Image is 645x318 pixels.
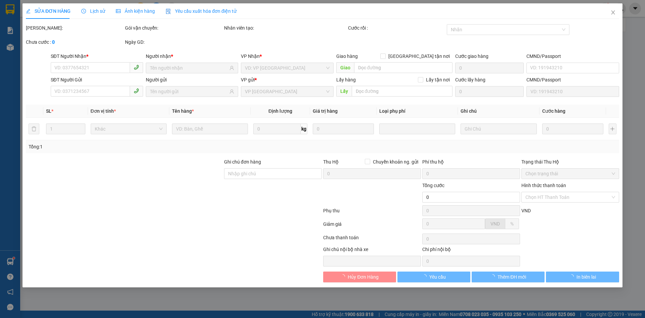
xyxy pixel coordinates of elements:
[569,274,576,279] span: loading
[472,272,545,282] button: Thêm ĐH mới
[51,52,143,60] div: SĐT Người Nhận
[341,274,348,279] span: loading
[423,76,453,83] span: Lấy tận nơi
[116,8,155,14] span: Ảnh kiện hàng
[604,3,622,22] button: Close
[429,273,446,281] span: Yêu cầu
[377,105,458,118] th: Loại phụ phí
[268,108,292,114] span: Định lượng
[146,52,238,60] div: Người nhận
[348,273,379,281] span: Hủy Đơn Hàng
[46,108,52,114] span: SL
[348,24,446,32] div: Cước rồi :
[81,9,86,13] span: clock-circle
[422,246,520,256] div: Chi phí nội bộ
[322,234,422,246] div: Chưa thanh toán
[125,38,223,46] div: Ngày GD:
[461,123,537,134] input: Ghi Chú
[224,159,261,165] label: Ghi chú đơn hàng
[116,9,121,13] span: picture
[125,24,223,32] div: Gói vận chuyển:
[172,123,248,134] input: VD: Bàn, Ghế
[521,158,619,166] div: Trạng thái Thu Hộ
[26,9,31,13] span: edit
[134,65,139,70] span: phone
[313,108,338,114] span: Giá trị hàng
[166,9,171,14] img: icon
[525,169,615,179] span: Chọn trạng thái
[95,124,163,134] span: Khác
[51,76,143,83] div: SĐT Người Gửi
[323,272,396,282] button: Hủy Đơn Hàng
[172,108,194,114] span: Tên hàng
[542,108,565,114] span: Cước hàng
[336,86,352,97] span: Lấy
[422,158,520,168] div: Phí thu hộ
[397,272,470,282] button: Yêu cầu
[245,86,330,97] span: VP Đà Lạt
[352,86,453,97] input: Dọc đường
[322,207,422,219] div: Phụ thu
[322,220,422,232] div: Giảm giá
[546,272,619,282] button: In biên lai
[313,123,374,134] input: 0
[609,123,616,134] button: plus
[610,10,616,15] span: close
[26,24,124,32] div: [PERSON_NAME]:
[510,221,514,226] span: %
[336,54,358,59] span: Giao hàng
[422,274,429,279] span: loading
[386,52,453,60] span: [GEOGRAPHIC_DATA] tận nơi
[301,123,307,134] span: kg
[52,39,55,45] b: 0
[455,77,485,82] label: Cước lấy hàng
[498,273,526,281] span: Thêm ĐH mới
[224,24,347,32] div: Nhân viên tạo:
[336,62,354,73] span: Giao
[336,77,356,82] span: Lấy hàng
[29,143,249,150] div: Tổng: 1
[150,64,228,72] input: Tên người nhận
[323,246,421,256] div: Ghi chú nội bộ nhà xe
[166,8,236,14] span: Yêu cầu xuất hóa đơn điện tử
[526,76,619,83] div: CMND/Passport
[241,54,260,59] span: VP Nhận
[455,54,488,59] label: Cước giao hàng
[29,123,39,134] button: delete
[150,88,228,95] input: Tên người gửi
[542,123,603,134] input: 0
[146,76,238,83] div: Người gửi
[455,63,524,73] input: Cước giao hàng
[526,52,619,60] div: CMND/Passport
[526,86,619,97] input: VD: 191943210
[323,159,339,165] span: Thu Hộ
[422,183,444,188] span: Tổng cước
[26,38,124,46] div: Chưa cước :
[490,221,500,226] span: VND
[458,105,540,118] th: Ghi chú
[230,66,234,70] span: user
[521,208,531,213] span: VND
[81,8,105,14] span: Lịch sử
[224,168,322,179] input: Ghi chú đơn hàng
[370,158,421,166] span: Chuyển khoản ng. gửi
[230,89,234,94] span: user
[521,183,566,188] label: Hình thức thanh toán
[26,8,71,14] span: SỬA ĐƠN HÀNG
[490,274,498,279] span: loading
[455,86,524,97] input: Cước lấy hàng
[576,273,596,281] span: In biên lai
[241,76,334,83] div: VP gửi
[134,88,139,94] span: phone
[91,108,116,114] span: Đơn vị tính
[354,62,453,73] input: Dọc đường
